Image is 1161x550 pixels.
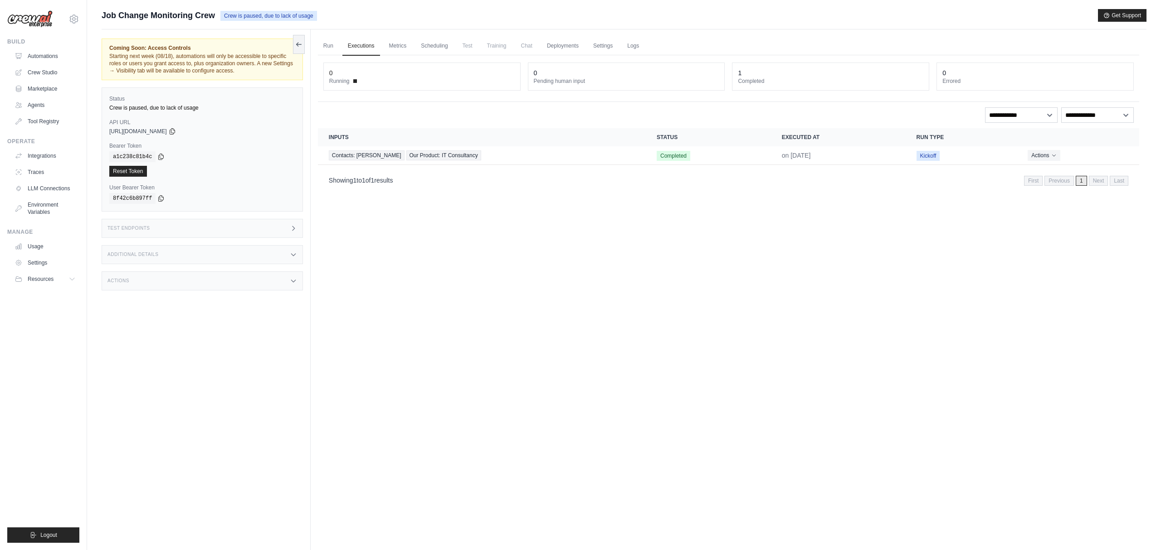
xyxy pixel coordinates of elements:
[109,119,295,126] label: API URL
[534,68,537,77] div: 0
[1089,176,1108,186] span: Next
[102,9,215,22] span: Job Change Monitoring Crew
[588,37,618,56] a: Settings
[1024,176,1128,186] nav: Pagination
[384,37,412,56] a: Metrics
[1098,9,1146,22] button: Get Support
[7,138,79,145] div: Operate
[109,104,295,111] div: Crew is paused, due to lack of usage
[11,165,79,179] a: Traces
[318,37,339,56] a: Run
[342,37,380,56] a: Executions
[11,149,79,163] a: Integrations
[482,37,512,55] span: Training is not available until the deployment is complete
[318,169,1139,192] nav: Pagination
[109,44,295,52] span: Coming Soon: Access Controls
[220,11,317,21] span: Crew is paused, due to lack of usage
[109,151,156,162] code: a1c238c81b4c
[1024,176,1043,186] span: First
[516,37,538,55] span: Chat is not available until the deployment is complete
[353,177,357,184] span: 1
[362,177,366,184] span: 1
[942,68,946,77] div: 0
[28,275,54,283] span: Resources
[7,10,53,28] img: Logo
[7,527,79,543] button: Logout
[109,166,147,177] a: Reset Token
[40,531,57,539] span: Logout
[318,128,646,146] th: Inputs
[771,128,906,146] th: Executed at
[371,177,374,184] span: 1
[107,252,158,257] h3: Additional Details
[622,37,644,56] a: Logs
[11,181,79,196] a: LLM Connections
[406,150,481,160] span: Our Product: IT Consultancy
[109,193,156,204] code: 8f42c6b897ff
[109,142,295,150] label: Bearer Token
[109,128,167,135] span: [URL][DOMAIN_NAME]
[11,256,79,270] a: Settings
[1044,176,1074,186] span: Previous
[11,239,79,254] a: Usage
[11,198,79,219] a: Environment Variables
[329,150,405,160] span: Contacts: [PERSON_NAME]
[329,150,635,160] a: View execution details for Contacts
[906,128,1017,146] th: Run Type
[738,68,741,77] div: 1
[107,278,129,284] h3: Actions
[1076,176,1087,186] span: 1
[7,38,79,45] div: Build
[782,152,811,159] time: July 15, 2025 at 00:15 CEST
[646,128,771,146] th: Status
[457,37,478,55] span: Test
[7,228,79,236] div: Manage
[415,37,453,56] a: Scheduling
[109,53,293,74] span: Starting next week (08/18), automations will only be accessible to specific roles or users you gr...
[318,128,1139,192] section: Crew executions table
[11,65,79,80] a: Crew Studio
[1028,150,1060,161] button: Actions for execution
[738,77,923,85] dt: Completed
[11,82,79,96] a: Marketplace
[107,226,150,231] h3: Test Endpoints
[541,37,584,56] a: Deployments
[11,98,79,112] a: Agents
[917,151,940,161] span: Kickoff
[11,49,79,63] a: Automations
[109,95,295,102] label: Status
[329,176,393,185] p: Showing to of results
[942,77,1128,85] dt: Errored
[534,77,719,85] dt: Pending human input
[11,114,79,129] a: Tool Registry
[329,68,333,77] div: 0
[657,151,690,161] span: Completed
[11,272,79,286] button: Resources
[109,184,295,191] label: User Bearer Token
[329,77,350,85] span: Running
[1110,176,1128,186] span: Last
